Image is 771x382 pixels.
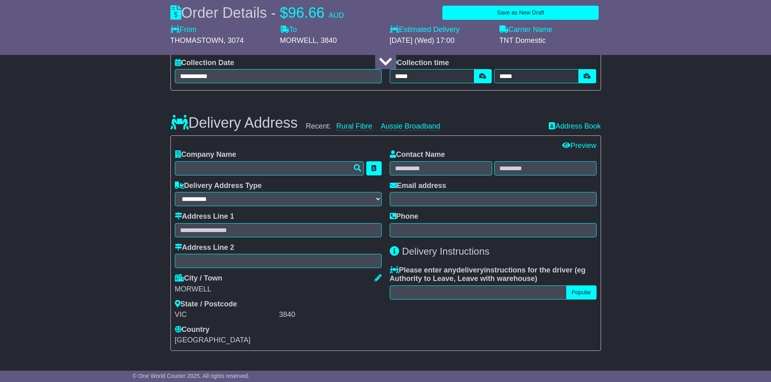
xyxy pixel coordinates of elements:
[549,122,601,130] a: Address Book
[223,36,244,44] span: , 3074
[170,36,224,44] span: THOMASTOWN
[280,4,288,21] span: $
[499,25,552,34] label: Carrier Name
[175,212,234,221] label: Address Line 1
[175,325,210,334] label: Country
[175,150,236,159] label: Company Name
[566,285,596,300] button: Popular
[175,59,234,68] label: Collection Date
[170,4,344,21] div: Order Details -
[175,285,382,294] div: MORWELL
[336,122,372,131] a: Rural Fibre
[329,11,344,19] span: AUD
[170,115,298,131] h3: Delivery Address
[390,266,597,283] label: Please enter any instructions for the driver ( )
[390,212,418,221] label: Phone
[390,36,491,45] div: [DATE] (Wed) 17:00
[175,243,234,252] label: Address Line 2
[457,266,484,274] span: delivery
[402,246,489,257] span: Delivery Instructions
[499,36,601,45] div: TNT Domestic
[175,310,277,319] div: VIC
[175,182,262,190] label: Delivery Address Type
[390,182,446,190] label: Email address
[390,25,491,34] label: Estimated Delivery
[390,150,445,159] label: Contact Name
[288,4,325,21] span: 96.66
[133,373,250,379] span: © One World Courier 2025. All rights reserved.
[316,36,337,44] span: , 3840
[175,300,237,309] label: State / Postcode
[170,25,197,34] label: From
[279,310,382,319] div: 3840
[381,122,440,131] a: Aussie Broadband
[280,25,297,34] label: To
[280,36,317,44] span: MORWELL
[390,266,586,283] span: eg Authority to Leave, Leave with warehouse
[442,6,599,20] button: Save as New Draft
[562,141,596,150] a: Preview
[175,336,251,344] span: [GEOGRAPHIC_DATA]
[306,122,541,131] div: Recent:
[175,274,223,283] label: City / Town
